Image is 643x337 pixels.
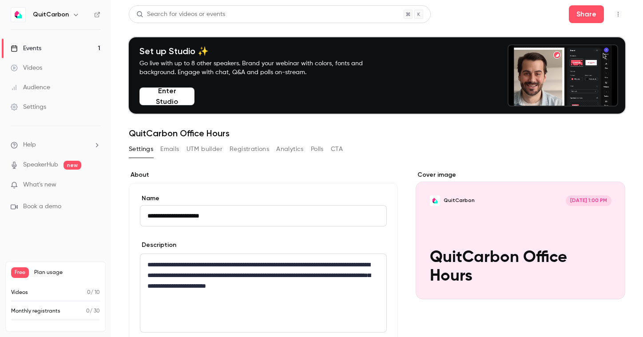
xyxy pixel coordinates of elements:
[11,307,60,315] p: Monthly registrants
[86,309,90,314] span: 0
[187,142,222,156] button: UTM builder
[160,142,179,156] button: Emails
[139,59,384,77] p: Go live with up to 8 other speakers. Brand your webinar with colors, fonts and background. Engage...
[140,254,387,333] section: description
[129,170,398,179] label: About
[569,5,604,23] button: Share
[86,307,100,315] p: / 30
[140,194,387,203] label: Name
[11,83,50,92] div: Audience
[87,289,100,297] p: / 10
[136,10,225,19] div: Search for videos or events
[64,161,81,170] span: new
[139,46,384,56] h4: Set up Studio ✨
[11,63,42,72] div: Videos
[34,269,100,276] span: Plan usage
[140,241,176,250] label: Description
[23,140,36,150] span: Help
[276,142,304,156] button: Analytics
[416,170,625,299] section: Cover image
[129,128,625,139] h1: QuitCarbon Office Hours
[33,10,69,19] h6: QuitCarbon
[129,142,153,156] button: Settings
[311,142,324,156] button: Polls
[139,87,194,105] button: Enter Studio
[23,180,56,190] span: What's new
[416,170,625,179] label: Cover image
[11,44,41,53] div: Events
[23,202,61,211] span: Book a demo
[87,290,91,295] span: 0
[331,142,343,156] button: CTA
[11,267,29,278] span: Free
[90,181,100,189] iframe: Noticeable Trigger
[11,103,46,111] div: Settings
[11,289,28,297] p: Videos
[140,254,386,332] div: editor
[11,8,25,22] img: QuitCarbon
[23,160,58,170] a: SpeakerHub
[230,142,269,156] button: Registrations
[11,140,100,150] li: help-dropdown-opener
